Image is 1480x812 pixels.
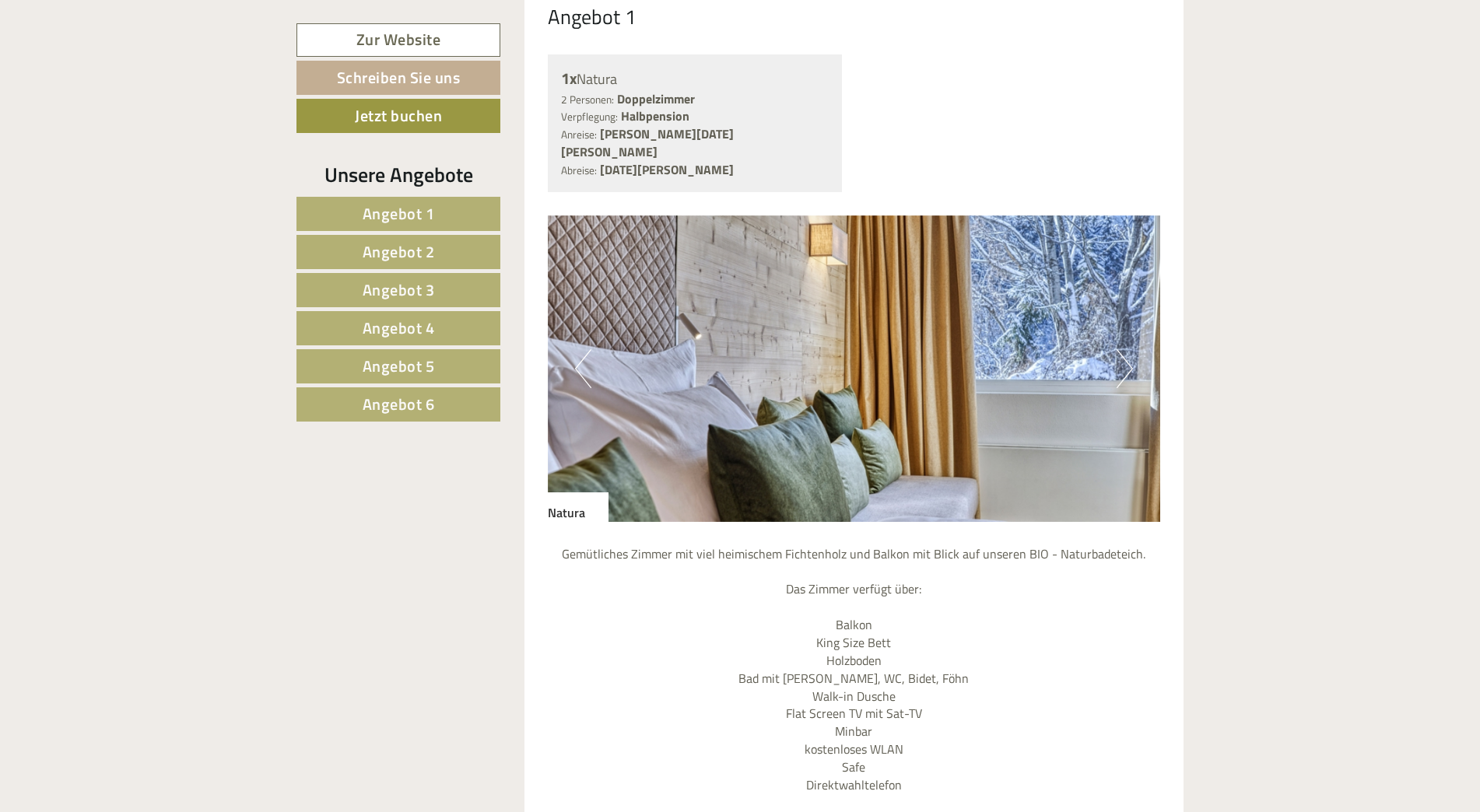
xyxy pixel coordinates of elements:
div: Natura [561,68,829,90]
a: Schreiben Sie uns [296,61,500,95]
img: image [548,215,1161,522]
div: Unsere Angebote [296,160,500,189]
span: Angebot 3 [363,278,435,302]
div: Natura [548,492,608,522]
a: Jetzt buchen [296,99,500,133]
span: Angebot 5 [363,354,435,378]
small: Verpflegung: [561,109,618,124]
span: Angebot 1 [363,201,435,226]
b: 1x [561,66,577,90]
small: 2 Personen: [561,92,614,107]
b: [PERSON_NAME][DATE][PERSON_NAME] [561,124,734,161]
b: Doppelzimmer [617,89,695,108]
a: Zur Website [296,23,500,57]
b: [DATE][PERSON_NAME] [600,160,734,179]
small: Anreise: [561,127,597,142]
b: Halbpension [621,107,689,125]
span: Angebot 4 [363,316,435,340]
button: Previous [575,349,591,388]
small: Abreise: [561,163,597,178]
span: Angebot 6 [363,392,435,416]
div: Angebot 1 [548,2,637,31]
button: Next [1117,349,1133,388]
span: Angebot 2 [363,240,435,264]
